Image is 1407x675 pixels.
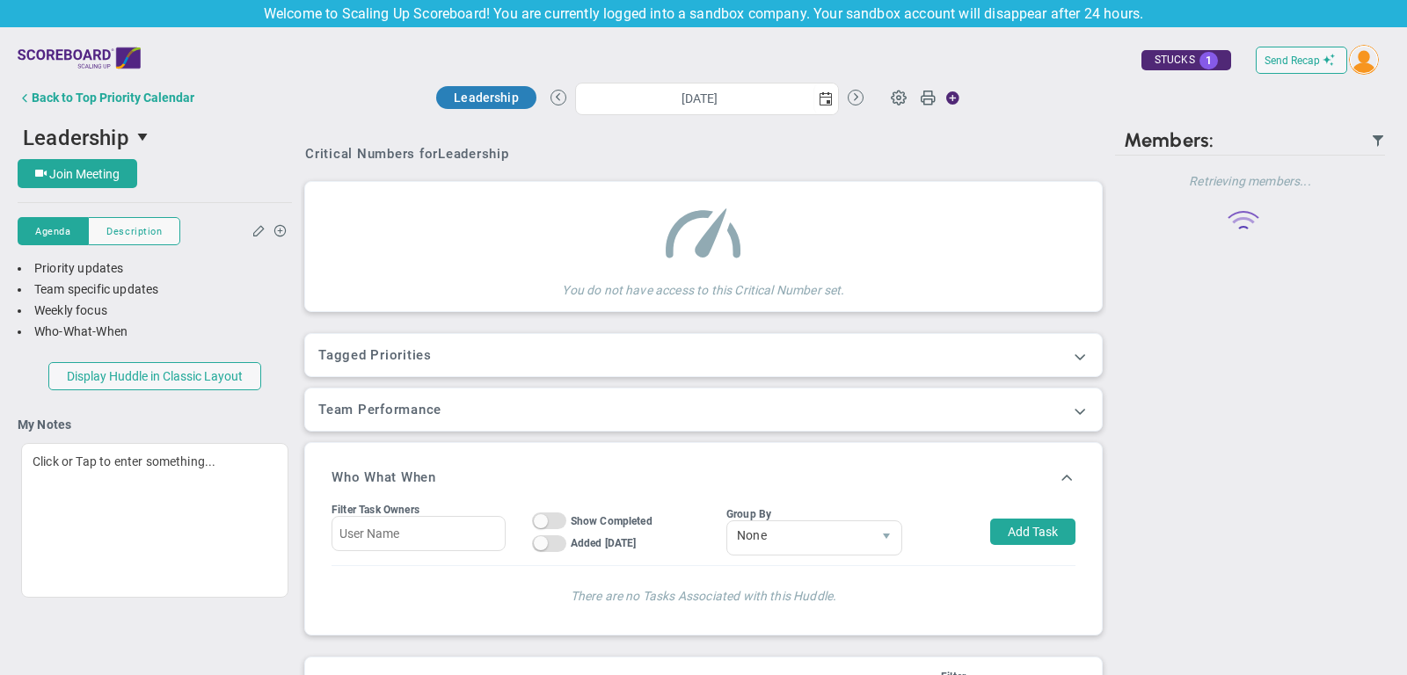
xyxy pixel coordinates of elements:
[18,40,141,76] img: scalingup-logo.svg
[454,91,519,105] span: Leadership
[1256,47,1347,74] button: Send Recap
[562,270,844,298] h4: You do not have access to this Critical Number set.
[1115,173,1385,189] h4: Retrieving members...
[813,83,838,114] span: select
[18,417,292,432] h4: My Notes
[305,146,514,162] div: Critical Numbers for
[871,521,901,555] span: select
[35,224,70,239] span: Agenda
[332,504,506,516] div: Filter Task Owners
[318,402,1089,417] h3: Team Performance
[1141,50,1231,70] div: STUCKS
[21,443,288,598] div: Click or Tap to enter something...
[937,86,960,110] span: Action Button
[438,146,509,162] span: Leadership
[1349,45,1379,75] img: 193898.Person.photo
[18,260,292,277] div: Priority updates
[990,519,1075,545] button: Add Task
[1199,52,1218,69] span: 1
[49,167,120,181] span: Join Meeting
[129,122,159,152] span: select
[32,91,194,105] div: Back to Top Priority Calendar
[18,159,137,188] button: Join Meeting
[727,521,871,551] span: None
[882,80,915,113] span: Huddle Settings
[318,347,1089,363] h3: Tagged Priorities
[23,126,129,150] span: Leadership
[1265,54,1320,67] span: Send Recap
[88,217,180,245] button: Description
[1371,134,1385,148] span: Filter Updated Members
[332,469,436,485] h3: Who What When
[726,508,902,520] div: Group By
[332,516,506,551] input: User Name
[18,80,194,115] button: Back to Top Priority Calendar
[106,224,162,239] span: Description
[18,281,292,298] div: Team specific updates
[48,362,261,390] button: Display Huddle in Classic Layout
[920,89,936,113] span: Print Huddle
[571,515,652,527] span: Show Completed
[18,302,292,319] div: Weekly focus
[1124,128,1214,152] span: Members:
[571,537,637,549] span: Added [DATE]
[349,584,1058,604] h4: There are no Tasks Associated with this Huddle.
[18,323,292,340] div: Who-What-When
[18,217,88,245] button: Agenda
